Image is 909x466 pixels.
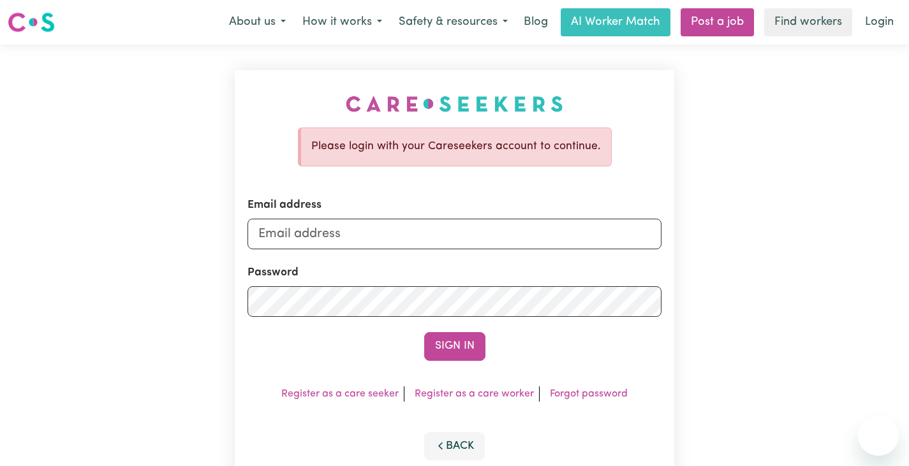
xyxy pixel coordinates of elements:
p: Please login with your Careseekers account to continue. [311,138,601,155]
a: Register as a care worker [415,389,534,399]
button: About us [221,9,294,36]
a: Careseekers logo [8,8,55,37]
a: Login [857,8,901,36]
a: AI Worker Match [561,8,670,36]
button: Back [424,432,485,460]
button: How it works [294,9,390,36]
iframe: Button to launch messaging window [858,415,899,456]
img: Careseekers logo [8,11,55,34]
a: Post a job [681,8,754,36]
a: Register as a care seeker [281,389,399,399]
label: Email address [248,196,321,213]
button: Sign In [424,332,485,360]
input: Email address [248,219,661,249]
a: Find workers [764,8,852,36]
button: Safety & resources [390,9,516,36]
a: Blog [516,8,556,36]
a: Forgot password [550,389,628,399]
label: Password [248,265,299,281]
